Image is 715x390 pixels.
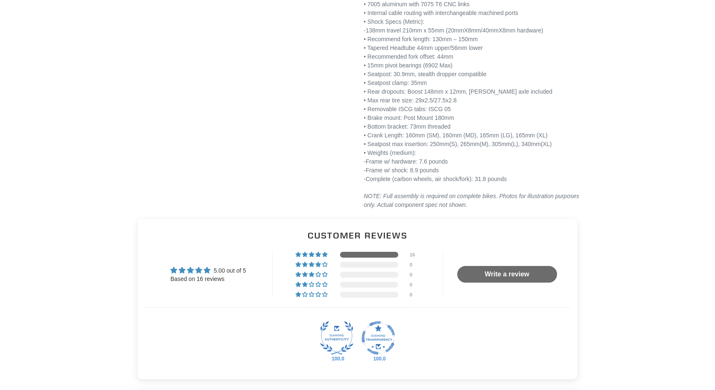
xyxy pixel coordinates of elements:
h2: Customer Reviews [144,229,571,241]
img: Judge.me Diamond Authentic Shop medal [320,321,353,355]
span: • Crank Length: 160mm (SM), 160mm (MD), 165mm (LG), 165mm (XL) [364,132,547,139]
em: NOTE: Full assembly is required on complete bikes. Photos for illustration purposes only. Actual ... [364,193,579,208]
div: Average rating is 5.00 stars [170,266,246,275]
div: 100.0 [330,355,343,362]
a: Judge.me Diamond Transparent Shop medal 100.0 [362,321,395,355]
span: 5.00 out of 5 [214,267,246,274]
img: Judge.me Diamond Transparent Shop medal [362,321,395,355]
span: (6902 Max) [423,62,453,69]
div: 100.0 [372,355,385,362]
a: Judge.me Diamond Authentic Shop medal 100.0 [320,321,353,355]
div: Diamond Authentic Shop. 100% of published reviews are verified reviews [320,321,353,357]
span: • 15mm pivot bearings [364,62,422,69]
div: Based on 16 reviews [170,275,246,283]
div: Diamond Transparent Shop. Published 100% of verified reviews received in total [362,321,395,357]
a: Write a review [457,266,557,283]
div: 16 [410,252,420,258]
span: • Seatpost max insertion: 250mm(S), 265mm(M), 305mm(L), 340mm(XL) [364,141,552,147]
em: . [466,201,467,208]
div: 100% (16) reviews with 5 star rating [296,252,329,258]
